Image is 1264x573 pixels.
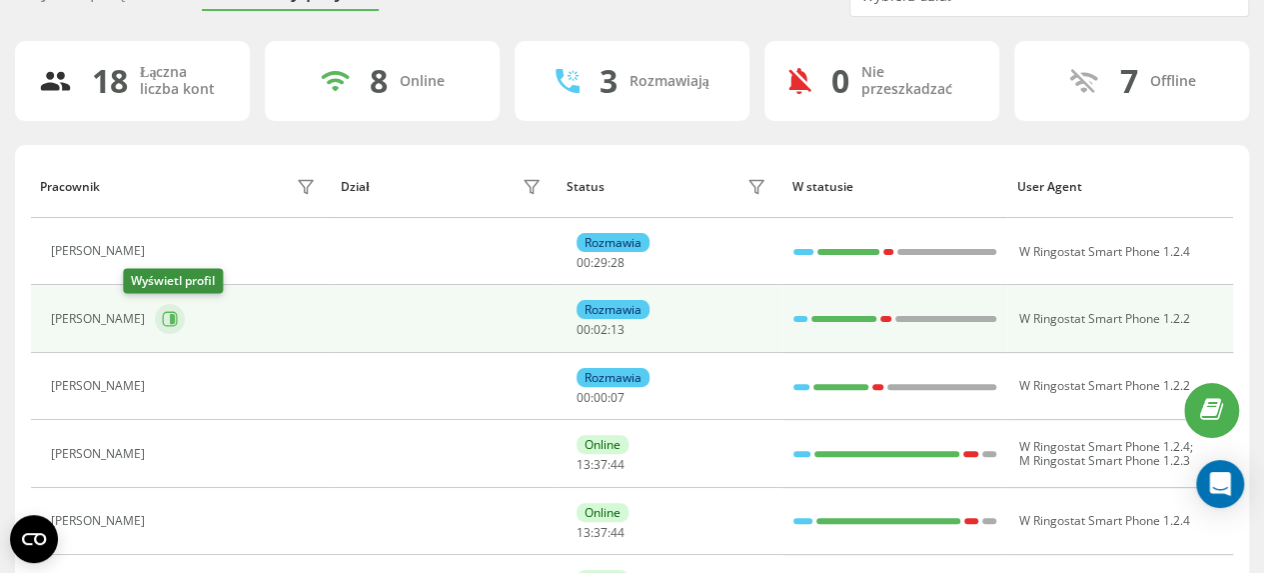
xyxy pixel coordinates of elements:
[123,269,223,294] div: Wyświetl profil
[1018,310,1189,327] span: W Ringostat Smart Phone 1.2.2
[370,62,388,100] div: 8
[140,64,226,98] div: Łączna liczba kont
[51,379,150,393] div: [PERSON_NAME]
[51,514,150,528] div: [PERSON_NAME]
[341,180,369,194] div: Dział
[577,456,591,473] span: 13
[40,180,100,194] div: Pracownik
[577,254,591,271] span: 00
[577,435,629,454] div: Online
[791,180,998,194] div: W statusie
[611,456,625,473] span: 44
[611,254,625,271] span: 28
[594,456,608,473] span: 37
[51,312,150,326] div: [PERSON_NAME]
[1150,73,1196,90] div: Offline
[594,254,608,271] span: 29
[51,244,150,258] div: [PERSON_NAME]
[577,368,649,387] div: Rozmawia
[611,321,625,338] span: 13
[577,389,591,406] span: 00
[567,180,605,194] div: Status
[577,503,629,522] div: Online
[577,233,649,252] div: Rozmawia
[1018,243,1189,260] span: W Ringostat Smart Phone 1.2.4
[1196,460,1244,508] div: Open Intercom Messenger
[594,389,608,406] span: 00
[611,524,625,541] span: 44
[1018,438,1189,455] span: W Ringostat Smart Phone 1.2.4
[577,300,649,319] div: Rozmawia
[1018,512,1189,529] span: W Ringostat Smart Phone 1.2.4
[400,73,445,90] div: Online
[831,62,849,100] div: 0
[1018,452,1189,469] span: M Ringostat Smart Phone 1.2.3
[594,524,608,541] span: 37
[600,62,618,100] div: 3
[577,323,625,337] div: : :
[594,321,608,338] span: 02
[1120,62,1138,100] div: 7
[577,458,625,472] div: : :
[51,447,150,461] div: [PERSON_NAME]
[92,62,128,100] div: 18
[577,256,625,270] div: : :
[577,391,625,405] div: : :
[10,515,58,563] button: Open CMP widget
[611,389,625,406] span: 07
[630,73,709,90] div: Rozmawiają
[1017,180,1224,194] div: User Agent
[861,64,975,98] div: Nie przeszkadzać
[577,321,591,338] span: 00
[1018,377,1189,394] span: W Ringostat Smart Phone 1.2.2
[577,524,591,541] span: 13
[577,526,625,540] div: : :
